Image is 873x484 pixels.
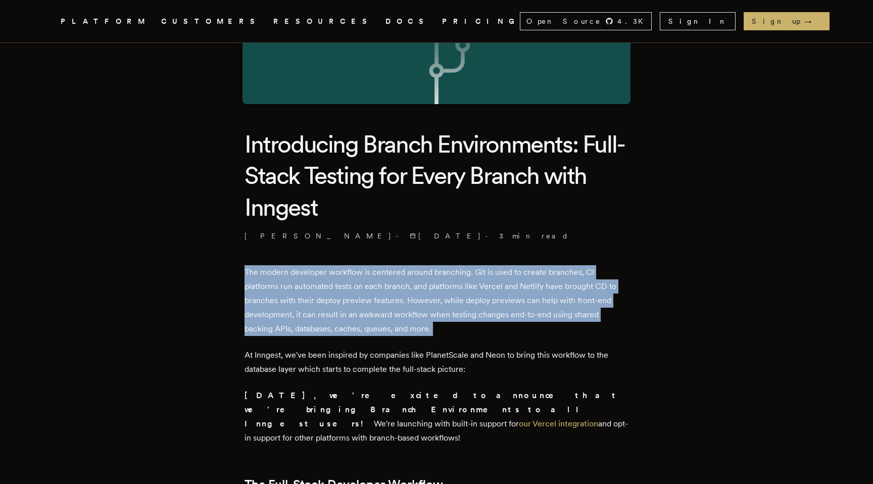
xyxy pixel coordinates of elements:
[161,15,261,28] a: CUSTOMERS
[61,15,149,28] button: PLATFORM
[519,419,598,428] a: our Vercel integration
[617,16,649,26] span: 4.3 K
[245,231,392,241] a: [PERSON_NAME]
[245,389,628,445] p: We're launching with built-in support for and opt-in support for other platforms with branch-base...
[744,12,830,30] a: Sign up
[526,16,601,26] span: Open Source
[385,15,430,28] a: DOCS
[245,265,628,336] p: The modern developer workflow is centered around branching. Git is used to create branches, CI pl...
[804,16,821,26] span: →
[499,231,569,241] span: 3 min read
[660,12,736,30] a: Sign In
[273,15,373,28] button: RESOURCES
[442,15,520,28] a: PRICING
[245,391,619,428] strong: [DATE], we're excited to announce that we're bringing Branch Environments to all Inngest users!
[410,231,481,241] span: [DATE]
[245,128,628,223] h1: Introducing Branch Environments: Full-Stack Testing for Every Branch with Inngest
[245,231,628,241] p: · ·
[245,348,628,376] p: At Inngest, we've been inspired by companies like PlanetScale and Neon to bring this workflow to ...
